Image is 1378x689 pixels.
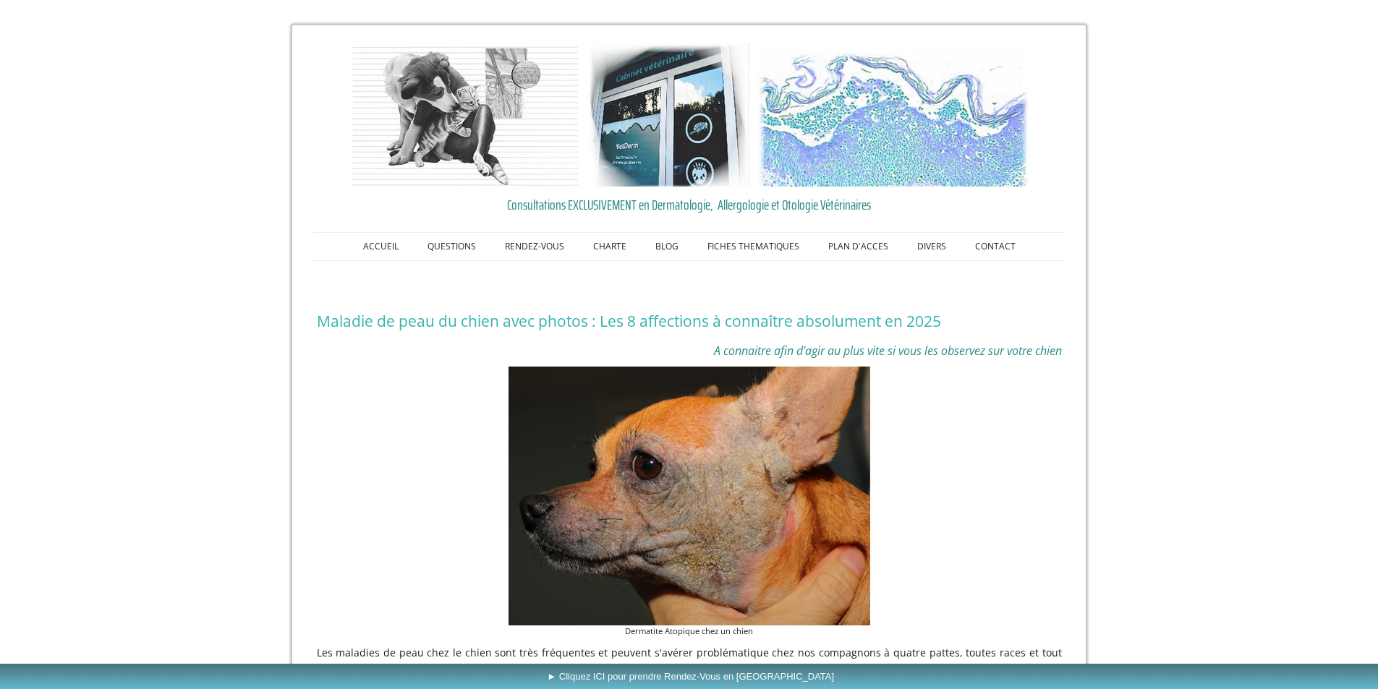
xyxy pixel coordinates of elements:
[509,625,870,638] figcaption: Dermatite Atopique chez un chien
[349,233,413,260] a: ACCUEIL
[579,233,641,260] a: CHARTE
[413,233,490,260] a: QUESTIONS
[509,367,870,625] img: Dermatite Atopique chez un chien
[693,233,814,260] a: FICHES THEMATIQUES
[317,645,1062,675] p: Les maladies de peau chez le chien sont très fréquentes et peuvent s'avérer problématique chez no...
[490,233,579,260] a: RENDEZ-VOUS
[547,671,834,682] span: ► Cliquez ICI pour prendre Rendez-Vous en [GEOGRAPHIC_DATA]
[961,233,1030,260] a: CONTACT
[317,194,1062,215] a: Consultations EXCLUSIVEMENT en Dermatologie, Allergologie et Otologie Vétérinaires
[903,233,961,260] a: DIVERS
[714,343,1062,359] span: A connaitre afin d'agir au plus vite si vous les observez sur votre chien
[641,233,693,260] a: BLOG
[814,233,903,260] a: PLAN D'ACCES
[317,312,1062,330] h1: Maladie de peau du chien avec photos : Les 8 affections à connaître absolument en 2025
